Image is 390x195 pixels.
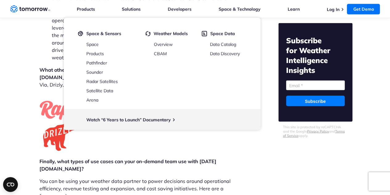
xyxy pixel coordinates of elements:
p: We work with amazing companies including Rappi, Swiggy, Via, Drizly, and more from all around the... [39,66,231,88]
a: Learn [288,6,300,12]
span: Space & Sensors [86,31,121,36]
img: satelight.svg [78,31,83,36]
a: Data Discovery [210,51,240,56]
a: Privacy Policy [307,129,329,134]
a: Developers [168,6,191,12]
p: This site is protected by reCAPTCHA and the Google and apply. [283,125,348,138]
h2: Subscribe for Weather Intelligence Insights [286,36,345,75]
a: Radar Satellites [86,78,118,84]
input: Subscribe [286,96,345,106]
strong: Finally, what types of use cases can your on-demand team use with [DATE][DOMAIN_NAME]? [39,158,216,172]
a: Log In [326,6,339,12]
a: Watch “6 Years to Launch” Documentary [86,117,171,122]
a: Pathfinder [86,60,107,66]
strong: What other on-demand companies in addition to Uber are powered by [DATE][DOMAIN_NAME]? [39,67,223,80]
a: Solutions [122,6,141,12]
li: In order to best understand current and future operational opportunities, you first have to under... [52,9,231,61]
a: CBAM [154,51,167,56]
a: Terms of Service [283,129,345,138]
img: space-data.svg [202,31,207,36]
span: Space Data [210,31,235,36]
a: Products [86,51,104,56]
a: Arena [86,97,98,103]
a: Space & Technology [219,6,261,12]
a: Get Demo [347,4,380,14]
a: Sounder [86,69,103,75]
a: Overview [154,41,173,47]
img: cycled.svg [146,31,150,36]
a: Satellite Data [86,88,113,93]
a: Home link [10,4,50,14]
button: Open CMP widget [3,177,18,192]
span: Weather Models [154,31,188,36]
input: Email * [286,81,345,90]
a: Space [86,41,99,47]
a: Products [77,6,95,12]
a: Data Catalog [210,41,236,47]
